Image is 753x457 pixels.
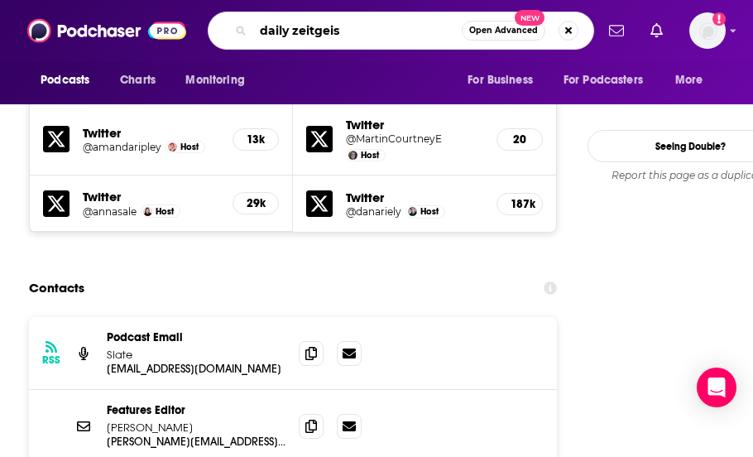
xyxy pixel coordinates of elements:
h5: 13k [247,132,265,147]
a: @annasale [83,205,137,218]
button: open menu [29,65,111,96]
button: Show profile menu [689,12,726,49]
p: [PERSON_NAME] [107,421,285,435]
p: Slate [107,348,285,362]
span: For Business [468,69,533,92]
button: open menu [174,65,266,96]
p: Podcast Email [107,330,285,344]
svg: Add a profile image [712,12,726,26]
span: More [675,69,703,92]
span: Charts [120,69,156,92]
span: Host [420,206,439,217]
a: @amandaripley [83,141,161,153]
div: Search podcasts, credits, & more... [208,12,594,50]
span: Monitoring [185,69,244,92]
h5: Twitter [83,125,219,141]
p: Features Editor [107,403,285,417]
span: For Podcasters [564,69,643,92]
h5: 187k [511,197,529,211]
img: Amanda Ripley [168,142,177,152]
img: User Profile [689,12,726,49]
a: Show notifications dropdown [602,17,631,45]
p: [EMAIL_ADDRESS][DOMAIN_NAME] [107,362,285,376]
img: Dan Ariely [408,207,417,216]
h5: Twitter [346,190,483,205]
h5: 29k [247,196,265,210]
a: Charts [109,65,165,96]
span: Logged in as megcassidy [689,12,726,49]
img: Anna Sale [143,207,152,216]
p: [PERSON_NAME][EMAIL_ADDRESS][PERSON_NAME][DOMAIN_NAME] [107,435,285,449]
a: @MartinCourtneyE [346,132,442,145]
h5: 20 [511,132,529,147]
button: open menu [553,65,667,96]
h5: Twitter [346,117,483,132]
img: Podchaser - Follow, Share and Rate Podcasts [27,15,186,46]
h2: Contacts [29,272,84,304]
img: Courtney E. Martin [348,151,357,160]
a: Show notifications dropdown [644,17,669,45]
span: Podcasts [41,69,89,92]
button: open menu [456,65,554,96]
span: Host [156,206,174,217]
button: open menu [664,65,724,96]
input: Search podcasts, credits, & more... [253,17,462,44]
a: @danariely [346,205,401,218]
h3: RSS [42,354,60,367]
span: New [515,10,544,26]
h5: Twitter [83,189,219,204]
div: Open Intercom Messenger [697,368,736,407]
span: Open Advanced [469,26,538,35]
span: Host [180,142,199,152]
button: Open AdvancedNew [462,21,545,41]
span: Host [361,150,379,161]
